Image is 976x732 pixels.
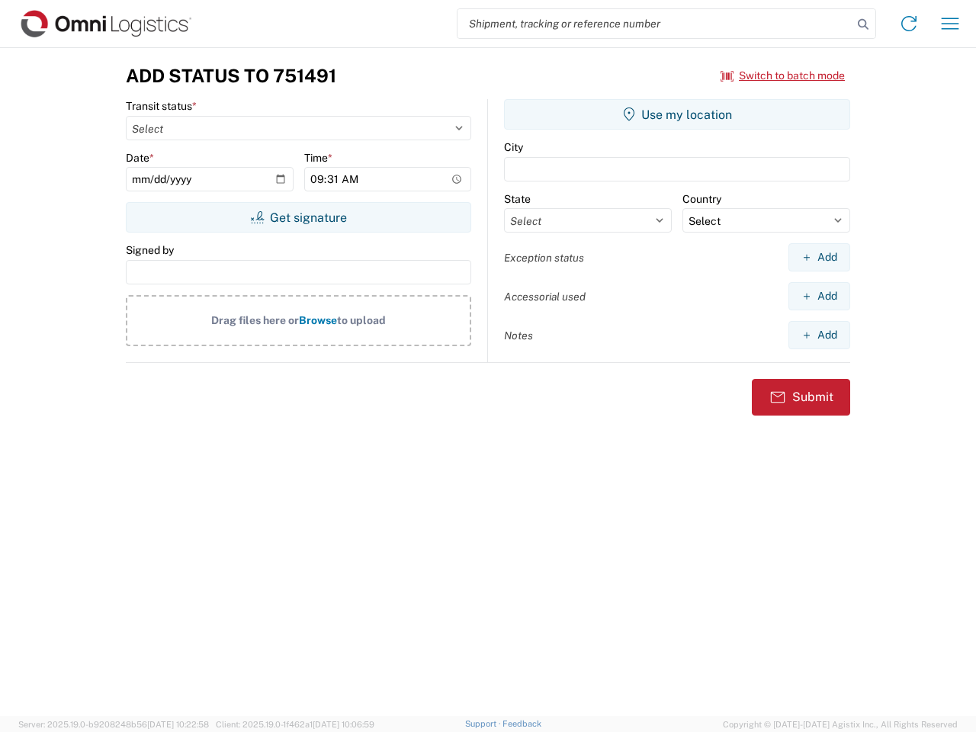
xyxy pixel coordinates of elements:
[788,282,850,310] button: Add
[723,718,958,731] span: Copyright © [DATE]-[DATE] Agistix Inc., All Rights Reserved
[504,140,523,154] label: City
[504,290,586,303] label: Accessorial used
[752,379,850,416] button: Submit
[504,329,533,342] label: Notes
[504,192,531,206] label: State
[682,192,721,206] label: Country
[504,251,584,265] label: Exception status
[147,720,209,729] span: [DATE] 10:22:58
[299,314,337,326] span: Browse
[211,314,299,326] span: Drag files here or
[304,151,332,165] label: Time
[337,314,386,326] span: to upload
[788,243,850,271] button: Add
[313,720,374,729] span: [DATE] 10:06:59
[721,63,845,88] button: Switch to batch mode
[126,243,174,257] label: Signed by
[504,99,850,130] button: Use my location
[457,9,852,38] input: Shipment, tracking or reference number
[18,720,209,729] span: Server: 2025.19.0-b9208248b56
[126,65,336,87] h3: Add Status to 751491
[788,321,850,349] button: Add
[126,99,197,113] label: Transit status
[465,719,503,728] a: Support
[126,202,471,233] button: Get signature
[502,719,541,728] a: Feedback
[216,720,374,729] span: Client: 2025.19.0-1f462a1
[126,151,154,165] label: Date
